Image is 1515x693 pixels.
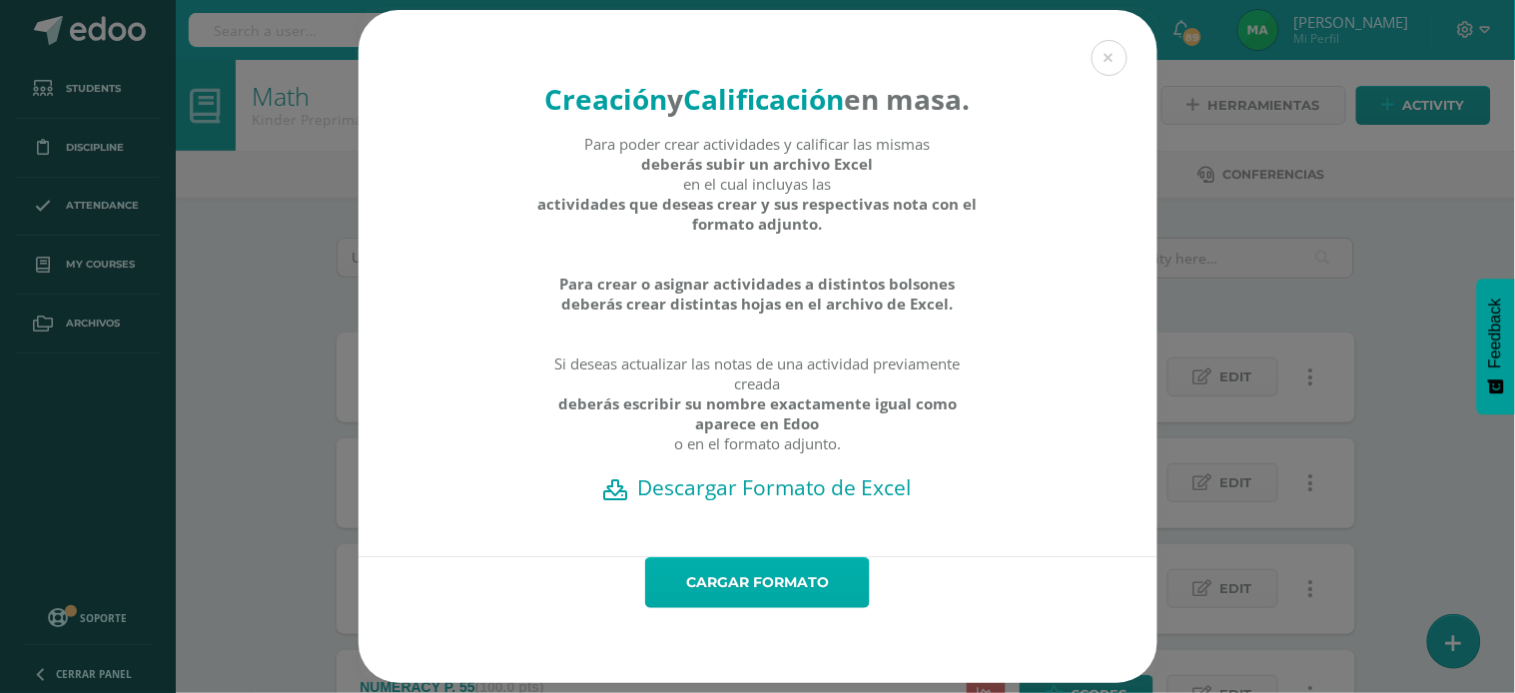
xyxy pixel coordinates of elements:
[668,80,684,118] strong: y
[645,557,870,608] a: Cargar formato
[642,154,874,174] strong: deberás subir un archivo Excel
[536,134,979,473] div: Para poder crear actividades y calificar las mismas en el cual incluyas las Si deseas actualizar ...
[1477,279,1515,414] button: Feedback - Mostrar encuesta
[536,80,979,118] h4: en masa.
[536,393,979,433] strong: deberás escribir su nombre exactamente igual como aparece en Edoo
[1092,40,1128,76] button: Close (Esc)
[536,194,979,234] strong: actividades que deseas crear y sus respectivas nota con el formato adjunto.
[393,473,1123,501] a: Descargar Formato de Excel
[545,80,668,118] strong: Creación
[1487,299,1505,368] span: Feedback
[536,274,979,314] strong: Para crear o asignar actividades a distintos bolsones deberás crear distintas hojas en el archivo...
[684,80,845,118] strong: Calificación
